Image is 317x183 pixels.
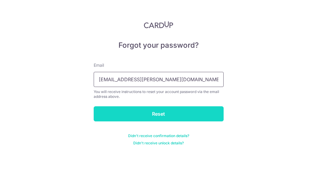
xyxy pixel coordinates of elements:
[133,141,184,146] a: Didn't receive unlock details?
[94,62,104,68] label: Email
[94,106,224,121] input: Reset
[94,72,224,87] input: Enter your Email
[144,21,173,28] img: CardUp Logo
[94,89,224,99] div: You will receive instructions to reset your account password via the email address above.
[94,40,224,50] h5: Forgot your password?
[128,133,189,138] a: Didn't receive confirmation details?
